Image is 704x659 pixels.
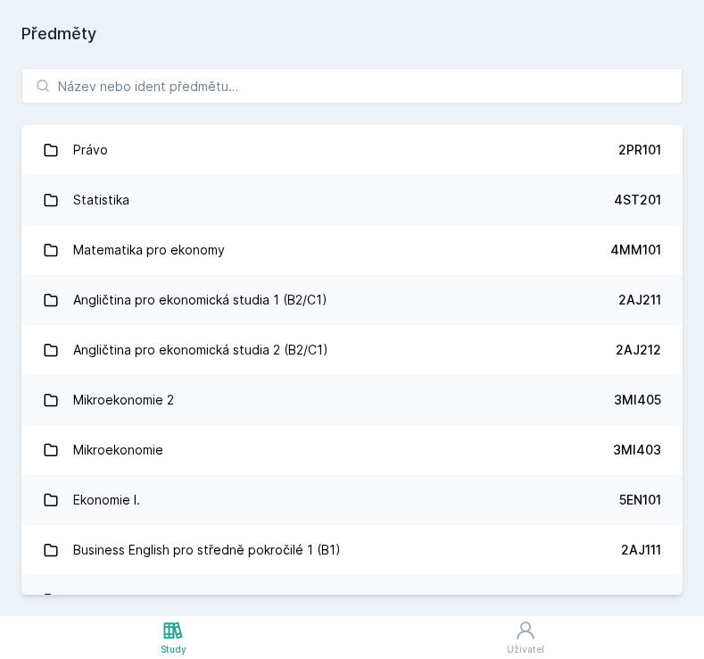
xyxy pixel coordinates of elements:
[613,441,661,459] div: 3MI403
[73,582,170,618] div: Mikroekonomie I
[73,332,328,368] div: Angličtina pro ekonomická studia 2 (B2/C1)
[21,425,683,475] a: Mikroekonomie 3MI403
[614,191,661,209] div: 4ST201
[21,225,683,275] a: Matematika pro ekonomy 4MM101
[617,591,661,609] div: 3MI102
[21,575,683,625] a: Mikroekonomie I 3MI102
[73,182,129,218] div: Statistika
[73,232,225,268] div: Matematika pro ekonomy
[73,132,108,168] div: Právo
[73,382,174,418] div: Mikroekonomie 2
[618,291,661,309] div: 2AJ211
[21,525,683,575] a: Business English pro středně pokročilé 1 (B1) 2AJ111
[614,391,661,409] div: 3MI405
[21,21,683,46] h1: Předměty
[21,125,683,175] a: Právo 2PR101
[21,375,683,425] a: Mikroekonomie 2 3MI405
[21,68,683,104] input: Název nebo ident předmětu…
[21,325,683,375] a: Angličtina pro ekonomická studia 2 (B2/C1) 2AJ212
[618,141,661,159] div: 2PR101
[619,491,661,509] div: 5EN101
[161,643,186,656] div: Study
[621,541,661,559] div: 2AJ111
[21,475,683,525] a: Ekonomie I. 5EN101
[21,175,683,225] a: Statistika 4ST201
[616,341,661,359] div: 2AJ212
[73,282,327,318] div: Angličtina pro ekonomická studia 1 (B2/C1)
[610,241,661,259] div: 4MM101
[73,432,163,468] div: Mikroekonomie
[507,643,544,656] div: Uživatel
[73,482,140,518] div: Ekonomie I.
[346,616,704,659] a: Uživatel
[73,532,341,568] div: Business English pro středně pokročilé 1 (B1)
[21,275,683,325] a: Angličtina pro ekonomická studia 1 (B2/C1) 2AJ211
